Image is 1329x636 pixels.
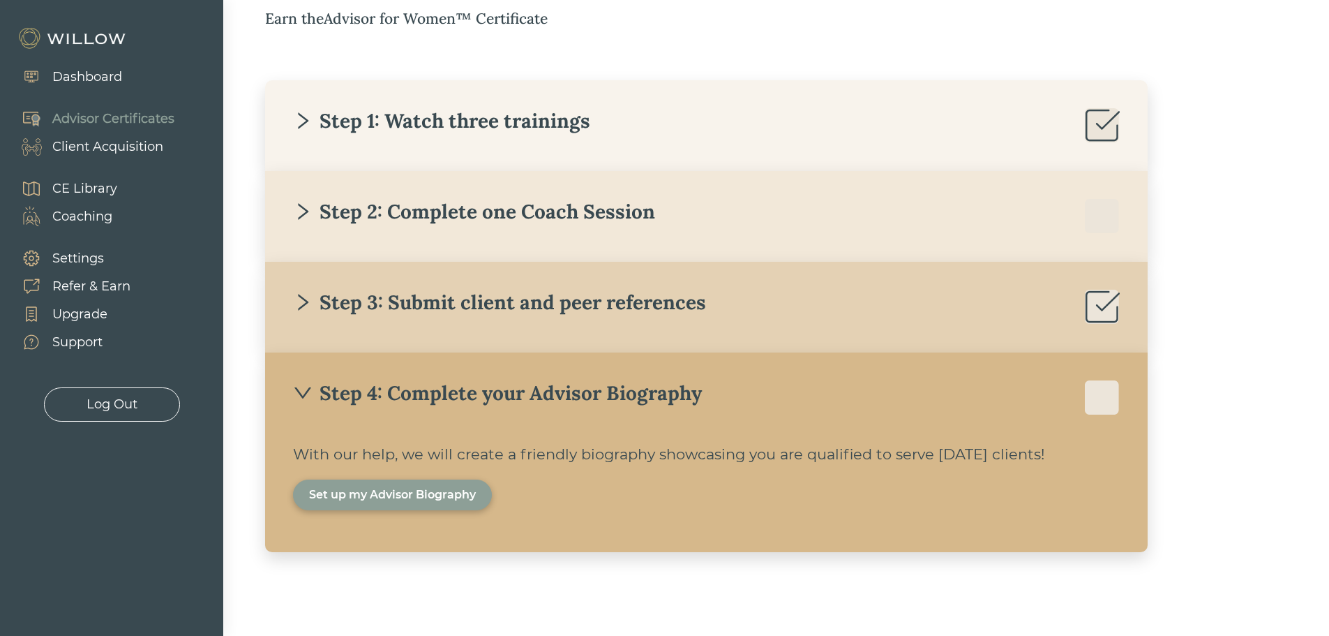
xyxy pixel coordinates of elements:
span: right [293,202,313,221]
div: Refer & Earn [52,277,130,296]
div: CE Library [52,179,117,198]
span: right [293,111,313,131]
a: Settings [7,244,130,272]
a: Refer & Earn [7,272,130,300]
a: Dashboard [7,63,122,91]
div: Advisor Certificates [52,110,174,128]
div: Step 3: Submit client and peer references [293,290,706,315]
div: Log Out [87,395,137,414]
div: With our help, we will create a friendly biography showcasing you are qualified to serve [DATE] c... [293,443,1120,466]
div: Dashboard [52,68,122,87]
div: Upgrade [52,305,107,324]
img: Willow [17,27,129,50]
a: Upgrade [7,300,130,328]
div: Set up my Advisor Biography [309,487,476,503]
div: Client Acquisition [52,138,163,156]
div: Coaching [52,207,112,226]
div: Step 1: Watch three trainings [293,108,590,133]
div: Step 4: Complete your Advisor Biography [293,380,702,406]
div: Earn the Advisor for Women™ Certificate [265,8,1203,30]
span: right [293,293,313,312]
a: CE Library [7,175,117,202]
div: Support [52,333,103,352]
button: Set up my Advisor Biography [293,480,492,510]
div: Settings [52,249,104,268]
a: Advisor Certificates [7,105,174,133]
span: down [293,383,313,403]
a: Coaching [7,202,117,230]
div: Step 2: Complete one Coach Session [293,199,655,224]
a: Client Acquisition [7,133,174,161]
